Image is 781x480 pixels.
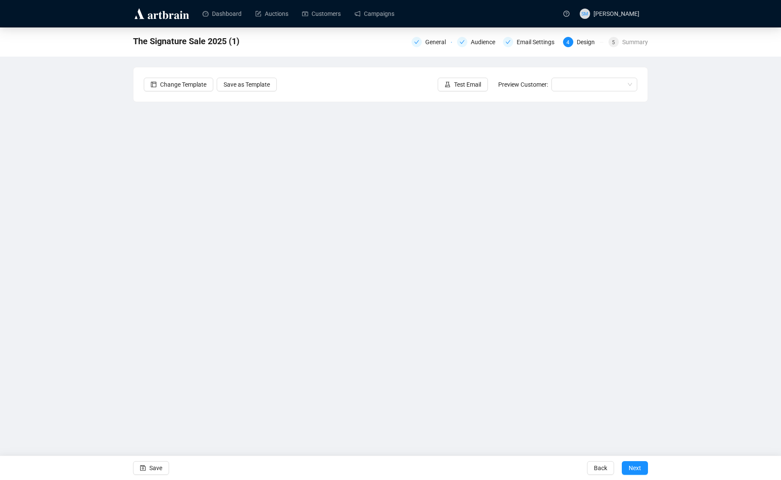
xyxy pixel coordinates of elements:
[445,82,451,88] span: experiment
[217,78,277,91] button: Save as Template
[612,39,615,45] span: 5
[224,80,270,89] span: Save as Template
[454,80,481,89] span: Test Email
[471,37,500,47] div: Audience
[593,10,639,17] span: [PERSON_NAME]
[412,37,452,47] div: General
[354,3,394,25] a: Campaigns
[302,3,341,25] a: Customers
[563,11,569,17] span: question-circle
[517,37,560,47] div: Email Settings
[151,82,157,88] span: layout
[506,39,511,45] span: check
[587,461,614,475] button: Back
[577,37,600,47] div: Design
[503,37,558,47] div: Email Settings
[594,456,607,480] span: Back
[414,39,419,45] span: check
[140,465,146,471] span: save
[608,37,648,47] div: 5Summary
[498,81,548,88] span: Preview Customer:
[438,78,488,91] button: Test Email
[457,37,497,47] div: Audience
[563,37,603,47] div: 4Design
[133,461,169,475] button: Save
[581,10,588,17] span: SM
[133,7,191,21] img: logo
[160,80,206,89] span: Change Template
[144,78,213,91] button: Change Template
[149,456,162,480] span: Save
[622,37,648,47] div: Summary
[622,461,648,475] button: Next
[566,39,569,45] span: 4
[752,451,772,471] iframe: Intercom live chat
[425,37,451,47] div: General
[460,39,465,45] span: check
[203,3,242,25] a: Dashboard
[629,456,641,480] span: Next
[133,34,239,48] span: The Signature Sale 2025 (1)
[255,3,288,25] a: Auctions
